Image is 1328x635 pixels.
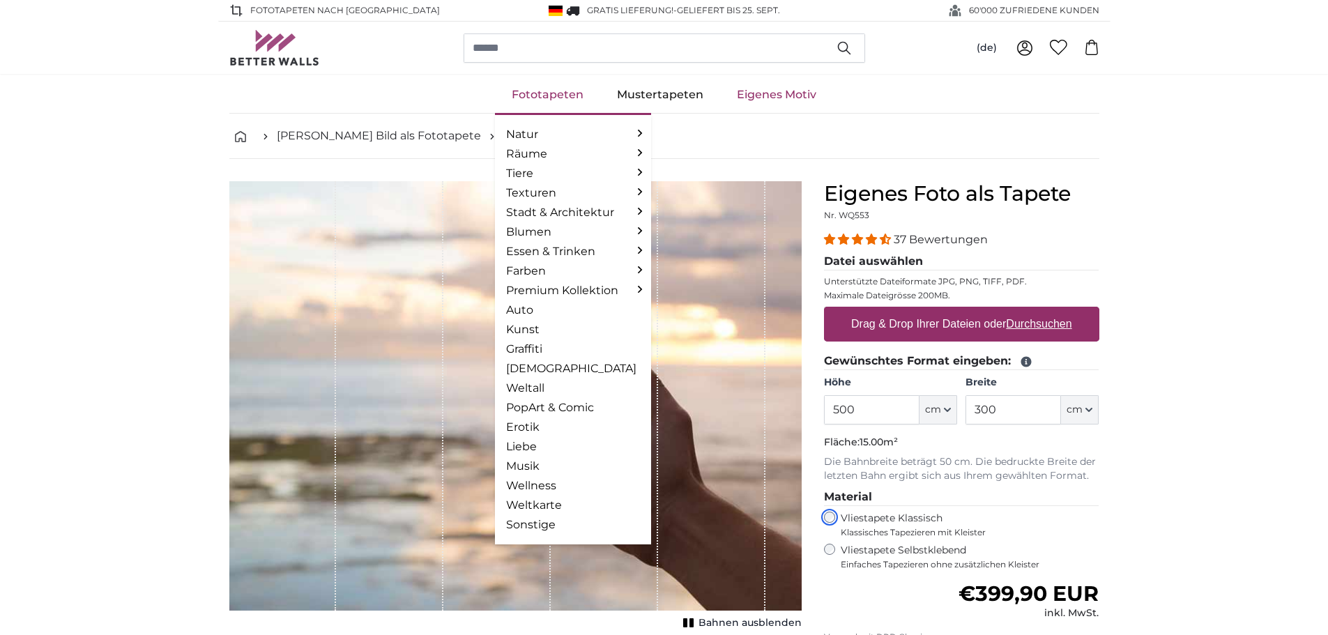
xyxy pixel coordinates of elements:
p: Maximale Dateigrösse 200MB. [824,290,1099,301]
a: Premium Kollektion [506,282,640,299]
a: Stadt & Architektur [506,204,640,221]
a: Mustertapeten [600,77,720,113]
legend: Material [824,489,1099,506]
a: Kunst [506,321,640,338]
span: - [673,5,780,15]
span: GRATIS Lieferung! [587,5,673,15]
label: Drag & Drop Ihrer Dateien oder [846,310,1078,338]
label: Vliestapete Selbstklebend [841,544,1099,570]
a: [PERSON_NAME] Bild als Fototapete [277,128,481,144]
a: Liebe [506,438,640,455]
button: cm [1061,395,1099,424]
a: [DEMOGRAPHIC_DATA] [506,360,640,377]
u: Durchsuchen [1006,318,1071,330]
label: Breite [966,376,1099,390]
a: Farben [506,263,640,280]
label: Höhe [824,376,957,390]
span: 60'000 ZUFRIEDENE KUNDEN [969,4,1099,17]
a: Musik [506,458,640,475]
div: inkl. MwSt. [959,606,1099,620]
a: Essen & Trinken [506,243,640,260]
span: Bahnen ausblenden [699,616,802,630]
a: Tiere [506,165,640,182]
a: Wellness [506,477,640,494]
a: Natur [506,126,640,143]
span: cm [925,403,941,417]
a: Räume [506,146,640,162]
a: Weltall [506,380,640,397]
p: Die Bahnbreite beträgt 50 cm. Die bedruckte Breite der letzten Bahn ergibt sich aus Ihrem gewählt... [824,455,1099,483]
span: Klassisches Tapezieren mit Kleister [841,527,1087,538]
a: Erotik [506,419,640,436]
a: Sonstige [506,517,640,533]
a: Texturen [506,185,640,201]
span: Fototapeten nach [GEOGRAPHIC_DATA] [250,4,440,17]
a: Fototapeten [495,77,600,113]
legend: Gewünschtes Format eingeben: [824,353,1099,370]
img: Deutschland [549,6,563,16]
button: cm [919,395,957,424]
a: Weltkarte [506,497,640,514]
a: Auto [506,302,640,319]
p: Fläche: [824,436,1099,450]
legend: Datei auswählen [824,253,1099,270]
img: Betterwalls [229,30,320,66]
span: 37 Bewertungen [894,233,988,246]
span: cm [1067,403,1083,417]
p: Unterstützte Dateiformate JPG, PNG, TIFF, PDF. [824,276,1099,287]
a: Eigenes Motiv [720,77,833,113]
button: (de) [966,36,1008,61]
label: Vliestapete Klassisch [841,512,1087,538]
span: Einfaches Tapezieren ohne zusätzlichen Kleister [841,559,1099,570]
span: Nr. WQ553 [824,210,869,220]
div: 1 of 1 [229,181,802,633]
a: Blumen [506,224,640,240]
button: Bahnen ausblenden [679,613,802,633]
span: Geliefert bis 25. Sept. [677,5,780,15]
span: €399,90 EUR [959,581,1099,606]
h1: Eigenes Foto als Tapete [824,181,1099,206]
span: 15.00m² [860,436,898,448]
nav: breadcrumbs [229,114,1099,159]
span: 4.32 stars [824,233,894,246]
a: Graffiti [506,341,640,358]
a: PopArt & Comic [506,399,640,416]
